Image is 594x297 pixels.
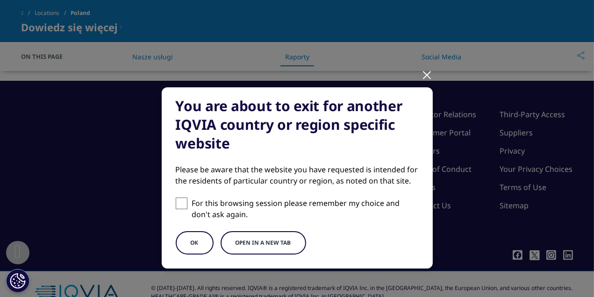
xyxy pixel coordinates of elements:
[6,269,29,292] button: Ustawienia plików cookie
[176,231,214,255] button: OK
[192,198,419,220] p: For this browsing session please remember my choice and don't ask again.
[176,97,419,153] div: You are about to exit for another IQVIA country or region specific website
[221,231,306,255] button: Open in a new tab
[176,164,419,186] div: Please be aware that the website you have requested is intended for the residents of particular c...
